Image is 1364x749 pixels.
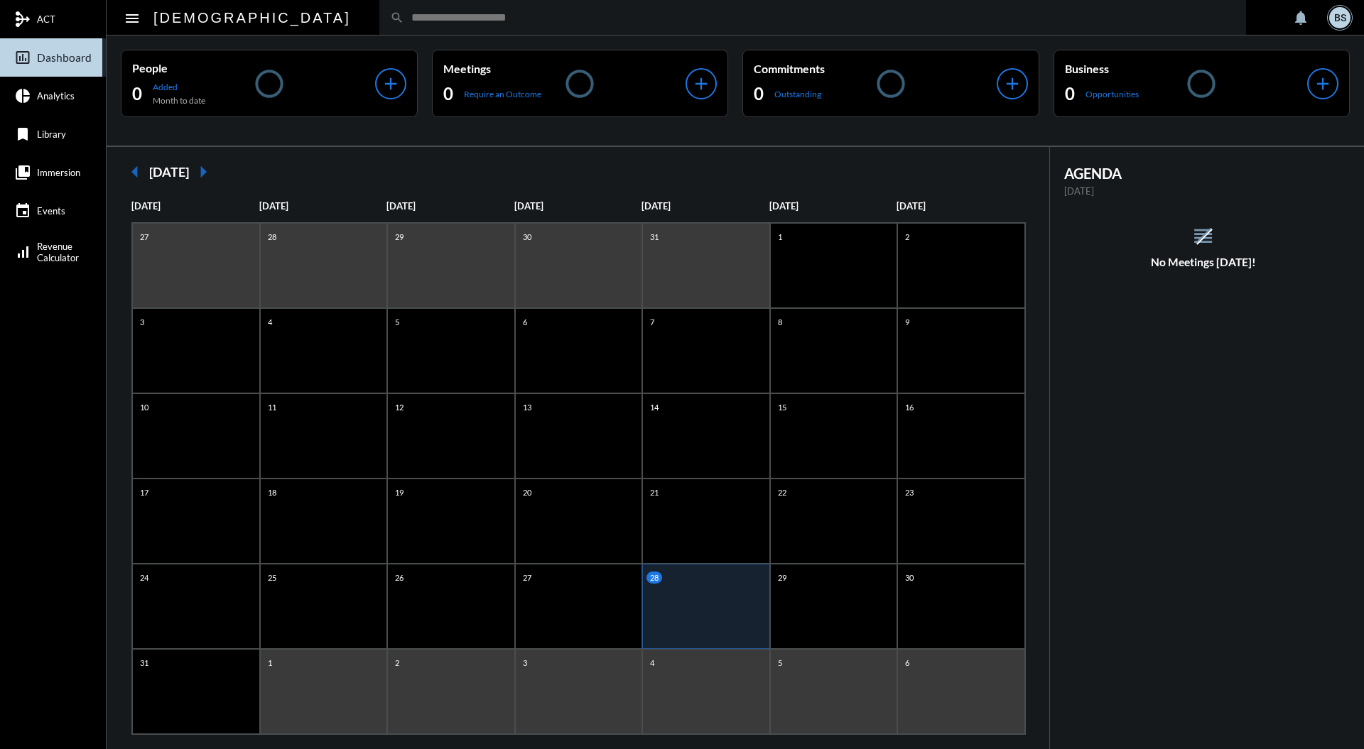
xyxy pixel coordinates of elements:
p: 12 [391,401,407,413]
mat-icon: notifications [1292,9,1309,26]
p: 2 [902,231,913,243]
p: 8 [774,316,786,328]
p: 28 [264,231,280,243]
p: [DATE] [642,200,769,212]
span: Immersion [37,167,80,178]
p: [DATE] [1064,185,1343,197]
p: 29 [774,572,790,584]
p: 18 [264,486,280,498]
p: [DATE] [769,200,897,212]
p: 9 [902,316,913,328]
p: [DATE] [386,200,514,212]
p: 13 [519,401,535,413]
p: 1 [774,231,786,243]
p: 5 [774,657,786,669]
mat-icon: arrow_right [189,158,217,186]
p: [DATE] [259,200,387,212]
p: 4 [264,316,276,328]
mat-icon: pie_chart [14,87,31,104]
p: 2 [391,657,403,669]
p: 22 [774,486,790,498]
span: ACT [37,13,55,25]
mat-icon: search [390,11,404,25]
mat-icon: bookmark [14,126,31,143]
mat-icon: signal_cellular_alt [14,244,31,261]
p: 6 [902,657,913,669]
p: 15 [774,401,790,413]
p: [DATE] [514,200,642,212]
h2: [DEMOGRAPHIC_DATA] [153,6,351,29]
span: Events [37,205,65,217]
p: 28 [646,572,662,584]
h5: No Meetings [DATE]! [1050,256,1358,268]
p: 20 [519,486,535,498]
p: 19 [391,486,407,498]
p: 1 [264,657,276,669]
p: 26 [391,572,407,584]
p: 23 [902,486,917,498]
p: 3 [136,316,148,328]
p: 27 [519,572,535,584]
p: 30 [519,231,535,243]
p: 3 [519,657,531,669]
p: 16 [902,401,917,413]
p: 5 [391,316,403,328]
span: Library [37,129,66,140]
p: 29 [391,231,407,243]
p: 25 [264,572,280,584]
span: Revenue Calculator [37,241,79,263]
div: BS [1329,7,1351,28]
span: Analytics [37,90,75,102]
mat-icon: collections_bookmark [14,164,31,181]
p: 31 [136,657,152,669]
p: 21 [646,486,662,498]
p: 6 [519,316,531,328]
mat-icon: mediation [14,11,31,28]
p: 17 [136,486,152,498]
h2: AGENDA [1064,165,1343,182]
mat-icon: event [14,202,31,219]
p: 31 [646,231,662,243]
p: 7 [646,316,658,328]
p: [DATE] [131,200,259,212]
p: [DATE] [897,200,1024,212]
button: Toggle sidenav [118,4,146,32]
h2: [DATE] [149,164,189,180]
mat-icon: Side nav toggle icon [124,10,141,27]
p: 27 [136,231,152,243]
p: 10 [136,401,152,413]
mat-icon: reorder [1191,224,1215,248]
p: 30 [902,572,917,584]
span: Dashboard [37,51,92,64]
mat-icon: insert_chart_outlined [14,49,31,66]
p: 24 [136,572,152,584]
p: 4 [646,657,658,669]
mat-icon: arrow_left [121,158,149,186]
p: 14 [646,401,662,413]
p: 11 [264,401,280,413]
